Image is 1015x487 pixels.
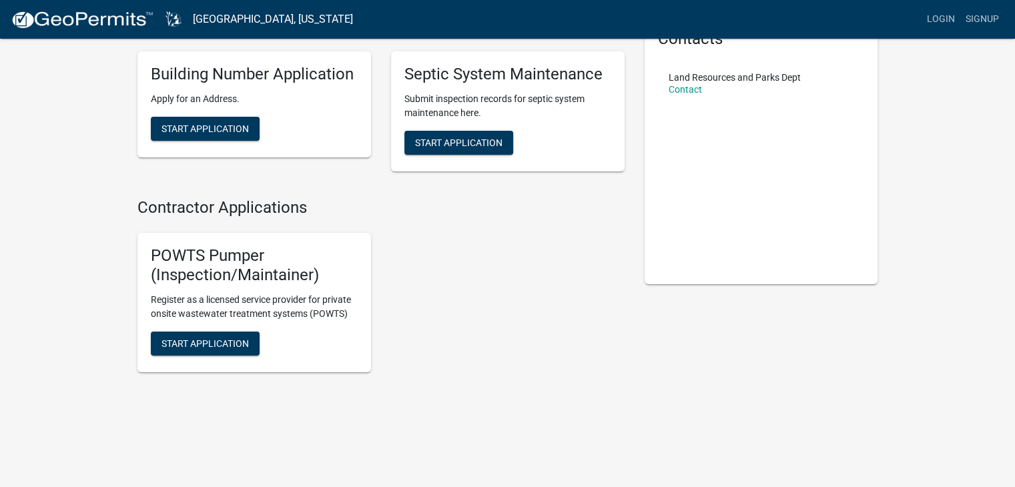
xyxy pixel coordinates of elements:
a: Login [922,7,960,32]
button: Start Application [151,332,260,356]
h5: Septic System Maintenance [404,65,611,84]
h5: POWTS Pumper (Inspection/Maintainer) [151,246,358,285]
h5: Contacts [658,29,865,49]
p: Apply for an Address. [151,92,358,106]
p: Register as a licensed service provider for private onsite wastewater treatment systems (POWTS) [151,293,358,321]
span: Start Application [161,123,249,133]
span: Start Application [161,338,249,348]
p: Submit inspection records for septic system maintenance here. [404,92,611,120]
a: Contact [669,84,702,95]
a: [GEOGRAPHIC_DATA], [US_STATE] [193,8,353,31]
button: Start Application [404,131,513,155]
a: Signup [960,7,1004,32]
p: Land Resources and Parks Dept [669,73,801,82]
h4: Contractor Applications [137,198,625,217]
h5: Building Number Application [151,65,358,84]
span: Start Application [415,137,502,147]
button: Start Application [151,117,260,141]
img: Dodge County, Wisconsin [164,10,182,28]
wm-workflow-list-section: Applications [137,16,625,182]
wm-workflow-list-section: Contractor Applications [137,198,625,383]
